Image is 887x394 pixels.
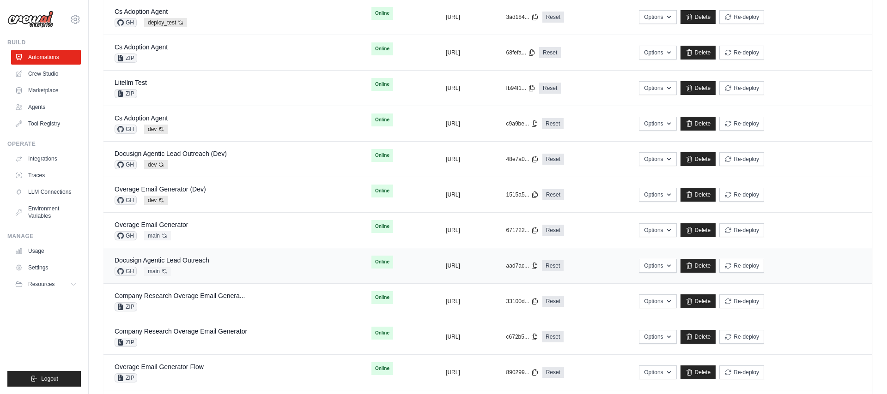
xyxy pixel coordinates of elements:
[11,201,81,223] a: Environment Variables
[371,185,393,197] span: Online
[542,296,564,307] a: Reset
[539,47,561,58] a: Reset
[719,330,764,344] button: Re-deploy
[144,18,187,27] span: deploy_test
[506,155,539,163] button: 48e7a0...
[371,7,393,20] span: Online
[371,362,393,375] span: Online
[841,350,887,394] iframe: Chat Widget
[639,365,676,379] button: Options
[11,168,81,183] a: Traces
[639,294,676,308] button: Options
[542,260,564,271] a: Reset
[115,231,137,240] span: GH
[11,151,81,166] a: Integrations
[639,46,676,60] button: Options
[719,10,764,24] button: Re-deploy
[371,149,393,162] span: Online
[115,114,168,122] a: Cs Adoption Agent
[506,49,535,56] button: 68fefa...
[680,46,716,60] a: Delete
[639,223,676,237] button: Options
[680,10,716,24] a: Delete
[115,363,204,370] a: Overage Email Generator Flow
[639,259,676,273] button: Options
[144,267,171,276] span: main
[115,373,137,382] span: ZIP
[115,160,137,169] span: GH
[719,223,764,237] button: Re-deploy
[28,281,55,288] span: Resources
[115,267,137,276] span: GH
[115,89,137,98] span: ZIP
[115,185,206,193] a: Overage Email Generator (Dev)
[506,84,535,92] button: fb94f1...
[639,330,676,344] button: Options
[680,294,716,308] a: Delete
[144,231,171,240] span: main
[719,117,764,131] button: Re-deploy
[639,188,676,202] button: Options
[11,185,81,199] a: LLM Connections
[506,120,538,127] button: c9a9be...
[11,244,81,258] a: Usage
[11,100,81,114] a: Agents
[719,46,764,60] button: Re-deploy
[371,327,393,340] span: Online
[11,260,81,275] a: Settings
[506,191,539,198] button: 1515a5...
[144,160,168,169] span: dev
[115,221,188,228] a: Overage Email Generator
[115,43,168,51] a: Cs Adoption Agent
[115,302,137,311] span: ZIP
[371,256,393,269] span: Online
[371,78,393,91] span: Online
[639,152,676,166] button: Options
[680,152,716,166] a: Delete
[11,66,81,81] a: Crew Studio
[719,259,764,273] button: Re-deploy
[680,223,716,237] a: Delete
[506,298,539,305] button: 33100d...
[371,220,393,233] span: Online
[680,81,716,95] a: Delete
[371,42,393,55] span: Online
[719,152,764,166] button: Re-deploy
[115,79,147,86] a: Litellm Test
[506,227,539,234] button: 671722...
[680,188,716,202] a: Delete
[7,371,81,387] button: Logout
[144,196,168,205] span: dev
[11,83,81,98] a: Marketplace
[719,365,764,379] button: Re-deploy
[7,11,54,28] img: Logo
[506,262,538,269] button: aad7ac...
[115,18,137,27] span: GH
[7,140,81,148] div: Operate
[542,12,564,23] a: Reset
[115,338,137,347] span: ZIP
[115,125,137,134] span: GH
[41,375,58,382] span: Logout
[542,189,564,200] a: Reset
[11,116,81,131] a: Tool Registry
[542,367,564,378] a: Reset
[542,225,564,236] a: Reset
[371,113,393,126] span: Online
[719,294,764,308] button: Re-deploy
[506,369,539,376] button: 890299...
[115,257,209,264] a: Docusign Agentic Lead Outreach
[680,259,716,273] a: Delete
[680,117,716,131] a: Delete
[7,39,81,46] div: Build
[115,292,245,299] a: Company Research Overage Email Genera...
[115,196,137,205] span: GH
[506,333,538,340] button: c672b5...
[639,117,676,131] button: Options
[719,188,764,202] button: Re-deploy
[680,365,716,379] a: Delete
[115,150,227,157] a: Docusign Agentic Lead Outreach (Dev)
[11,277,81,292] button: Resources
[539,83,561,94] a: Reset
